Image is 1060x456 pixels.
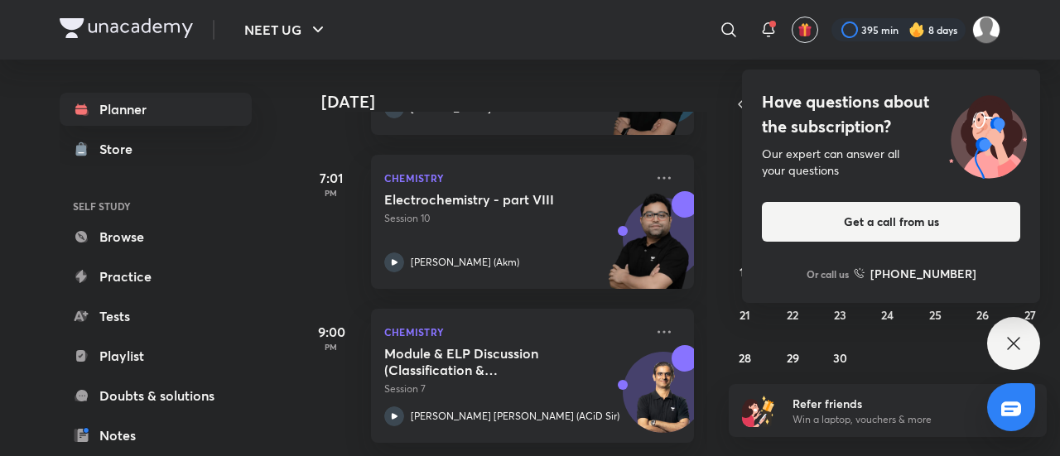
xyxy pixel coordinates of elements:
p: PM [298,188,364,198]
abbr: September 25, 2025 [929,307,942,323]
button: September 28, 2025 [732,344,759,371]
button: Get a call from us [762,202,1020,242]
button: NEET UG [234,13,338,46]
a: Doubts & solutions [60,379,252,412]
abbr: September 29, 2025 [787,350,799,366]
p: Session 7 [384,382,644,396]
p: Win a laptop, vouchers & more [793,412,996,427]
button: September 25, 2025 [922,301,948,328]
img: Avatar [624,361,703,440]
h6: Refer friends [793,395,996,412]
img: ttu_illustration_new.svg [936,89,1040,179]
abbr: September 26, 2025 [976,307,989,323]
h5: Module & ELP Discussion (Classification & Nomenclature, IUPAC) [384,345,590,378]
p: [PERSON_NAME] (Akm) [411,255,519,270]
a: Notes [60,419,252,452]
a: Planner [60,93,252,126]
abbr: September 28, 2025 [739,350,751,366]
a: Playlist [60,339,252,372]
abbr: September 14, 2025 [740,264,751,280]
p: PM [298,342,364,352]
button: September 7, 2025 [732,215,759,242]
button: September 27, 2025 [1017,301,1043,328]
img: Company Logo [60,18,193,38]
img: unacademy [603,191,694,305]
a: Tests [60,300,252,333]
abbr: September 24, 2025 [881,307,894,323]
img: referral [742,394,775,427]
button: September 23, 2025 [827,301,854,328]
h5: 7:01 [298,168,364,188]
a: Browse [60,220,252,253]
img: Shristi Raj [972,16,1000,44]
h4: [DATE] [321,92,711,112]
a: Company Logo [60,18,193,42]
div: Our expert can answer all your questions [762,146,1020,179]
p: [PERSON_NAME] [PERSON_NAME] (ACiD Sir) [411,409,619,424]
p: Session 10 [384,211,644,226]
button: September 21, 2025 [732,301,759,328]
button: September 30, 2025 [827,344,854,371]
h5: Electrochemistry - part VIII [384,191,590,208]
abbr: September 30, 2025 [833,350,847,366]
button: September 14, 2025 [732,258,759,285]
abbr: September 23, 2025 [834,307,846,323]
h6: [PHONE_NUMBER] [870,265,976,282]
button: September 22, 2025 [779,301,806,328]
img: avatar [797,22,812,37]
a: [PHONE_NUMBER] [854,265,976,282]
button: avatar [792,17,818,43]
p: Or call us [807,266,849,281]
p: Chemistry [384,322,644,342]
button: September 24, 2025 [874,301,901,328]
abbr: September 21, 2025 [740,307,750,323]
img: streak [908,22,925,38]
abbr: September 22, 2025 [787,307,798,323]
abbr: September 27, 2025 [1024,307,1036,323]
p: Chemistry [384,168,644,188]
h4: Have questions about the subscription? [762,89,1020,139]
h5: 9:00 [298,322,364,342]
button: September 29, 2025 [779,344,806,371]
h6: SELF STUDY [60,192,252,220]
button: September 26, 2025 [970,301,996,328]
a: Store [60,132,252,166]
a: Practice [60,260,252,293]
div: Store [99,139,142,159]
